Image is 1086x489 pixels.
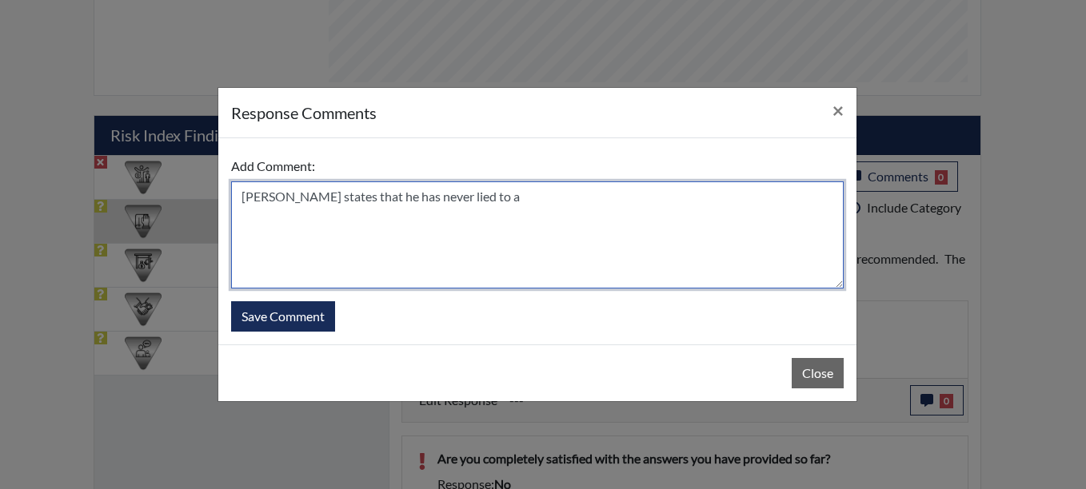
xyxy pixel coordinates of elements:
h5: response Comments [231,101,377,125]
button: Close [792,358,844,388]
label: Add Comment: [231,151,315,181]
button: Save Comment [231,301,335,332]
button: Close [820,88,856,133]
span: × [832,98,844,121]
